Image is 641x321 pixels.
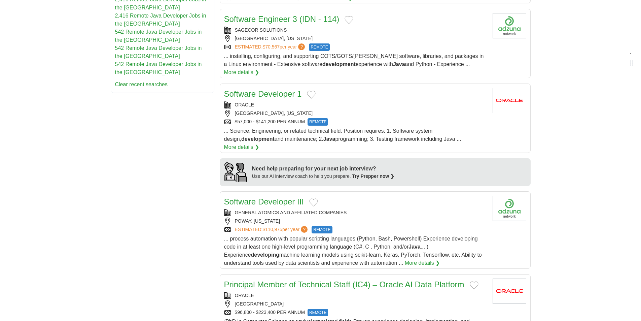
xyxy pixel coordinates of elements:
div: SAGECOR SOLUTIONS [224,27,487,34]
a: 542 Remote Java Developer Jobs in the [GEOGRAPHIC_DATA] [115,29,202,43]
strong: development [322,61,356,67]
img: Oracle logo [493,279,526,304]
a: More details ❯ [224,143,259,151]
div: Need help preparing for your next job interview? [252,165,395,173]
div: Use our AI interview coach to help you prepare. [252,173,395,180]
a: Try Prepper now ❯ [352,173,395,179]
a: ORACLE [235,102,254,107]
a: Software Engineer 3 (IDN - 114) [224,14,340,24]
a: 542 Remote Java Developer Jobs in the [GEOGRAPHIC_DATA] [115,61,202,75]
span: REMOTE [312,226,332,233]
button: Add to favorite jobs [345,16,353,24]
a: Software Developer 1 [224,89,302,98]
div: $57,000 - $141,200 PER ANNUM [224,118,487,126]
a: ESTIMATED:$110,975per year? [235,226,309,233]
div: [GEOGRAPHIC_DATA], [US_STATE] [224,35,487,42]
span: REMOTE [309,43,329,51]
a: ESTIMATED:$70,567per year? [235,43,307,51]
a: Software Developer III [224,197,304,206]
strong: Java [323,136,335,142]
span: ... Science, Engineering, or related technical field. Position requires: 1. Software system desig... [224,128,461,142]
div: POWAY, [US_STATE] [224,218,487,225]
span: ? [301,226,308,233]
span: REMOTE [308,309,328,316]
a: More details ❯ [224,68,259,76]
div: GENERAL ATOMICS AND AFFILIATED COMPANIES [224,209,487,216]
img: Oracle logo [493,88,526,113]
button: Add to favorite jobs [307,91,316,99]
span: REMOTE [308,118,328,126]
button: Add to favorite jobs [309,198,318,206]
span: $70,567 [262,44,280,50]
span: ? [298,43,305,50]
div: $96,800 - $223,400 PER ANNUM [224,309,487,316]
img: Company logo [493,13,526,38]
strong: developing [251,252,279,258]
a: 2,416 Remote Java Developer Jobs in the [GEOGRAPHIC_DATA] [115,13,206,27]
a: Principal Member of Technical Staff (IC4) – Oracle AI Data Platform [224,280,464,289]
a: Clear recent searches [115,82,168,87]
span: $110,975 [262,227,282,232]
strong: Java [408,244,421,250]
div: [GEOGRAPHIC_DATA], [US_STATE] [224,110,487,117]
a: 542 Remote Java Developer Jobs in the [GEOGRAPHIC_DATA] [115,45,202,59]
span: ... process automation with popular scripting languages (Python, Bash, Powershell) Experience dev... [224,236,482,266]
span: ... installing, configuring, and supporting COTS/GOTS/[PERSON_NAME] software, libraries, and pack... [224,53,484,67]
img: Company logo [493,196,526,221]
div: [GEOGRAPHIC_DATA] [224,300,487,308]
a: More details ❯ [405,259,440,267]
a: ORACLE [235,293,254,298]
strong: development [241,136,275,142]
strong: Java [393,61,405,67]
button: Add to favorite jobs [470,281,478,289]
